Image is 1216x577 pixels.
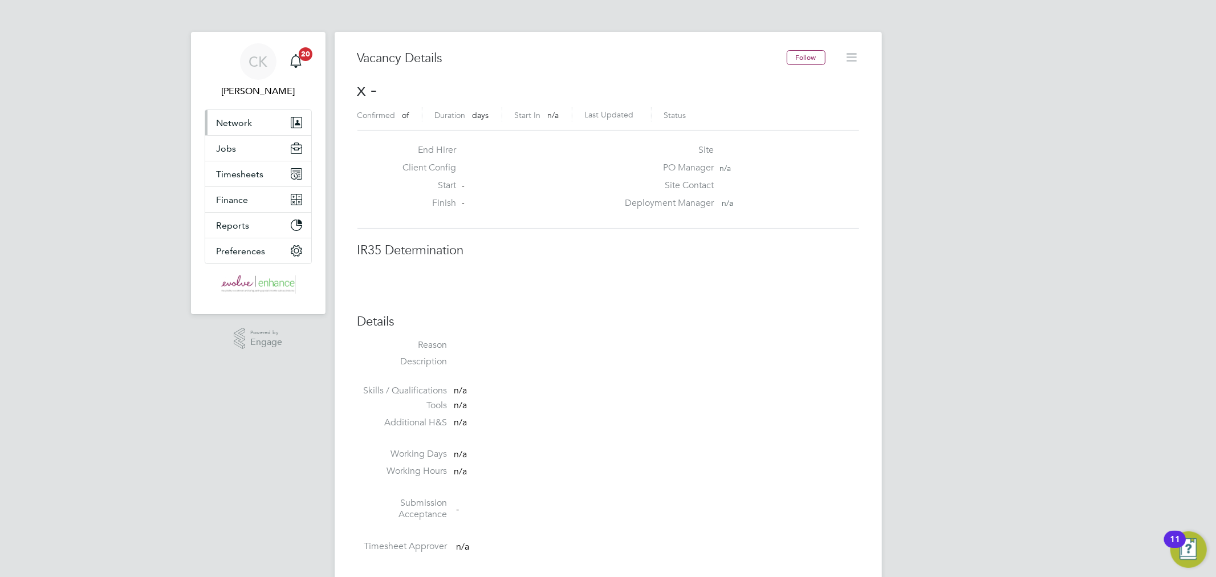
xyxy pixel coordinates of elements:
[393,144,456,156] label: End Hirer
[217,194,249,205] span: Finance
[473,110,489,120] span: days
[393,197,456,209] label: Finish
[393,162,456,174] label: Client Config
[205,84,312,98] span: Cheri Kenyon
[357,541,448,552] label: Timesheet Approver
[205,187,311,212] button: Finance
[205,238,311,263] button: Preferences
[357,110,396,120] label: Confirmed
[357,356,448,368] label: Description
[217,246,266,257] span: Preferences
[618,162,714,174] label: PO Manager
[357,79,377,101] span: x -
[205,136,311,161] button: Jobs
[457,503,459,515] span: -
[787,50,825,65] button: Follow
[722,198,733,208] span: n/a
[217,143,237,154] span: Jobs
[299,47,312,61] span: 20
[402,110,409,120] span: of
[357,448,448,460] label: Working Days
[191,32,326,314] nav: Main navigation
[515,110,541,120] label: Start In
[462,198,465,208] span: -
[357,465,448,477] label: Working Hours
[457,541,470,552] span: n/a
[205,43,312,98] a: CK[PERSON_NAME]
[454,449,467,460] span: n/a
[454,466,467,477] span: n/a
[249,54,267,69] span: CK
[664,110,686,120] label: Status
[284,43,307,80] a: 20
[217,169,264,180] span: Timesheets
[220,275,296,294] img: evolvehospitality-logo-retina.png
[205,110,311,135] button: Network
[1170,539,1180,554] div: 11
[205,161,311,186] button: Timesheets
[719,163,731,173] span: n/a
[357,497,448,521] label: Submission Acceptance
[205,213,311,238] button: Reports
[357,314,859,330] h3: Details
[357,385,448,397] label: Skills / Qualifications
[618,180,714,192] label: Site Contact
[205,275,312,294] a: Go to home page
[217,220,250,231] span: Reports
[250,328,282,338] span: Powered by
[454,400,467,411] span: n/a
[454,417,467,428] span: n/a
[1170,531,1207,568] button: Open Resource Center, 11 new notifications
[435,110,466,120] label: Duration
[618,197,714,209] label: Deployment Manager
[548,110,559,120] span: n/a
[585,109,634,120] label: Last Updated
[393,180,456,192] label: Start
[357,417,448,429] label: Additional H&S
[250,338,282,347] span: Engage
[217,117,253,128] span: Network
[357,242,859,259] h3: IR35 Determination
[357,50,787,67] h3: Vacancy Details
[357,339,448,351] label: Reason
[234,328,282,350] a: Powered byEngage
[454,385,467,396] span: n/a
[618,144,714,156] label: Site
[462,180,465,190] span: -
[357,400,448,412] label: Tools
